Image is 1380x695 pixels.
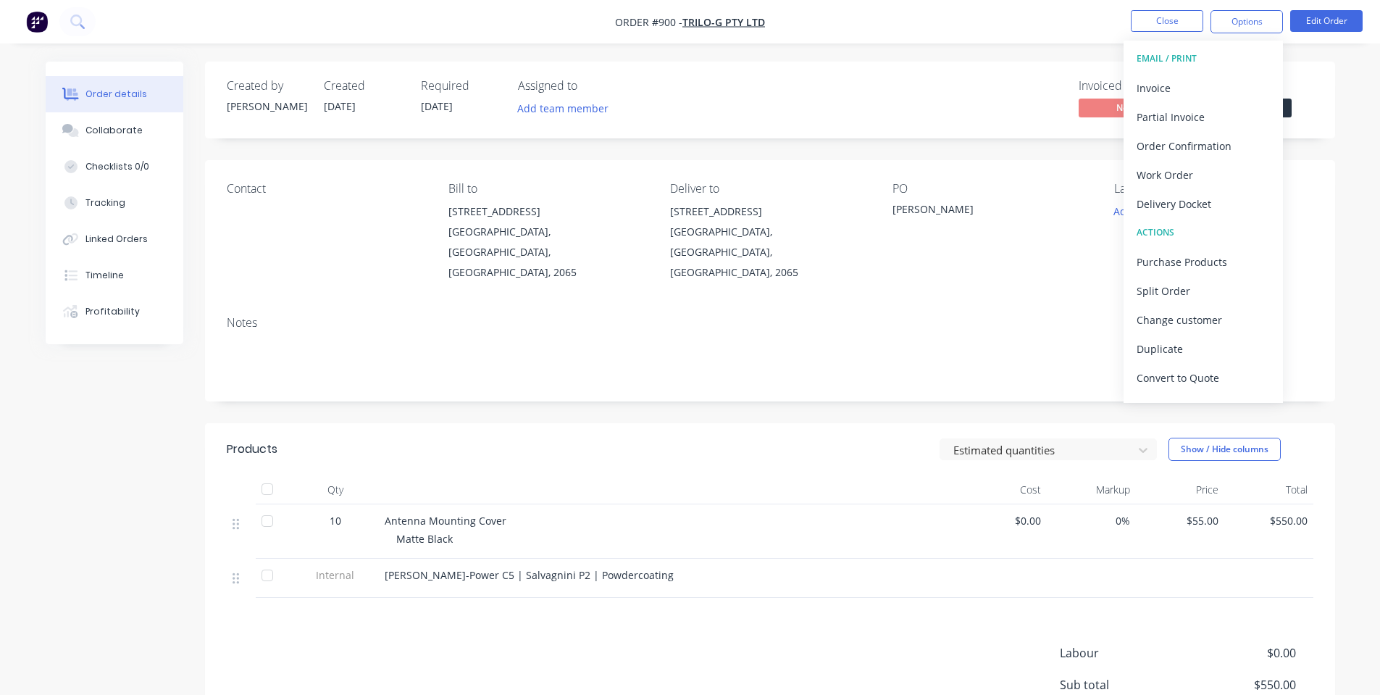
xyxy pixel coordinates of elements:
div: Invoiced [1079,79,1187,93]
div: Profitability [85,305,140,318]
div: Change customer [1137,309,1270,330]
div: Invoice [1137,78,1270,99]
button: Linked Orders [46,221,183,257]
span: 10 [330,513,341,528]
span: Antenna Mounting Cover [385,514,506,528]
div: Order details [85,88,147,101]
button: Add team member [518,99,616,118]
span: Matte Black [396,532,453,546]
div: [STREET_ADDRESS] [448,201,647,222]
span: $550.00 [1188,676,1295,694]
div: Notes [227,316,1313,330]
span: [DATE] [324,99,356,113]
div: [PERSON_NAME] [227,99,306,114]
span: $0.00 [1188,644,1295,662]
div: Qty [292,475,379,504]
div: Linked Orders [85,233,148,246]
div: [STREET_ADDRESS] [670,201,869,222]
button: Profitability [46,294,183,330]
div: Created [324,79,403,93]
div: Required [421,79,501,93]
img: Factory [26,11,48,33]
span: Internal [298,567,373,583]
div: Labels [1114,182,1313,196]
button: Add team member [509,99,616,118]
span: Order #900 - [615,15,682,29]
button: Checklists 0/0 [46,149,183,185]
div: EMAIL / PRINT [1137,49,1270,68]
div: Price [1136,475,1225,504]
div: Assigned to [518,79,663,93]
div: [GEOGRAPHIC_DATA], [GEOGRAPHIC_DATA], [GEOGRAPHIC_DATA], 2065 [448,222,647,283]
div: Tracking [85,196,125,209]
div: Purchase Products [1137,251,1270,272]
div: Work Order [1137,165,1270,186]
span: 0% [1053,513,1130,528]
span: $55.00 [1142,513,1219,528]
div: Convert to Quote [1137,367,1270,388]
div: [STREET_ADDRESS][GEOGRAPHIC_DATA], [GEOGRAPHIC_DATA], [GEOGRAPHIC_DATA], 2065 [448,201,647,283]
div: Duplicate [1137,338,1270,359]
span: No [1079,99,1166,117]
div: [GEOGRAPHIC_DATA], [GEOGRAPHIC_DATA], [GEOGRAPHIC_DATA], 2065 [670,222,869,283]
button: Add labels [1106,201,1173,221]
a: Trilo-G Pty Ltd [682,15,765,29]
div: Total [1224,475,1313,504]
div: Markup [1047,475,1136,504]
div: Order Confirmation [1137,136,1270,157]
button: Order details [46,76,183,112]
div: PO [892,182,1091,196]
div: [PERSON_NAME] [892,201,1074,222]
button: Collaborate [46,112,183,149]
button: Options [1210,10,1283,33]
span: [DATE] [421,99,453,113]
div: Cost [958,475,1047,504]
button: Tracking [46,185,183,221]
button: Close [1131,10,1203,32]
span: $0.00 [964,513,1042,528]
div: Partial Invoice [1137,107,1270,128]
button: Edit Order [1290,10,1363,32]
div: Timeline [85,269,124,282]
div: Contact [227,182,425,196]
div: Checklists 0/0 [85,160,149,173]
div: Delivery Docket [1137,193,1270,215]
div: ACTIONS [1137,223,1270,242]
div: Bill to [448,182,647,196]
div: Deliver to [670,182,869,196]
div: Collaborate [85,124,143,137]
div: Products [227,441,277,458]
span: $550.00 [1230,513,1308,528]
div: [STREET_ADDRESS][GEOGRAPHIC_DATA], [GEOGRAPHIC_DATA], [GEOGRAPHIC_DATA], 2065 [670,201,869,283]
div: Archive [1137,396,1270,417]
span: Sub total [1060,676,1189,694]
div: Created by [227,79,306,93]
span: Labour [1060,644,1189,662]
span: [PERSON_NAME]-Power C5 | Salvagnini P2 | Powdercoating [385,568,674,582]
button: Timeline [46,257,183,294]
div: Split Order [1137,280,1270,301]
button: Show / Hide columns [1168,438,1281,461]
